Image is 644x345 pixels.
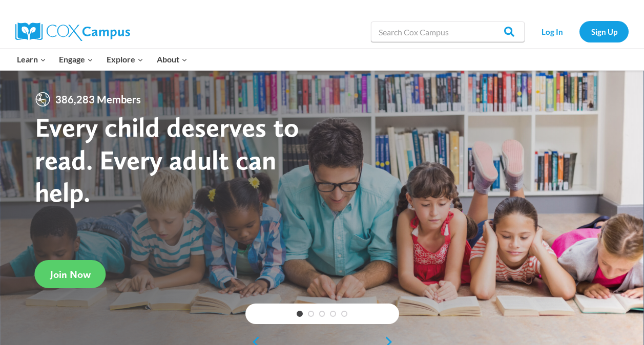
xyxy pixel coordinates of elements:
[15,23,130,41] img: Cox Campus
[319,311,325,317] a: 3
[35,111,299,208] strong: Every child deserves to read. Every adult can help.
[341,311,347,317] a: 5
[308,311,314,317] a: 2
[297,311,303,317] a: 1
[10,49,194,70] nav: Primary Navigation
[530,21,629,42] nav: Secondary Navigation
[107,53,143,66] span: Explore
[51,91,145,107] span: 386,283 Members
[330,311,336,317] a: 4
[530,21,574,42] a: Log In
[59,53,93,66] span: Engage
[371,21,525,42] input: Search Cox Campus
[35,260,106,288] a: Join Now
[17,53,46,66] span: Learn
[50,268,91,281] span: Join Now
[157,53,188,66] span: About
[579,21,629,42] a: Sign Up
